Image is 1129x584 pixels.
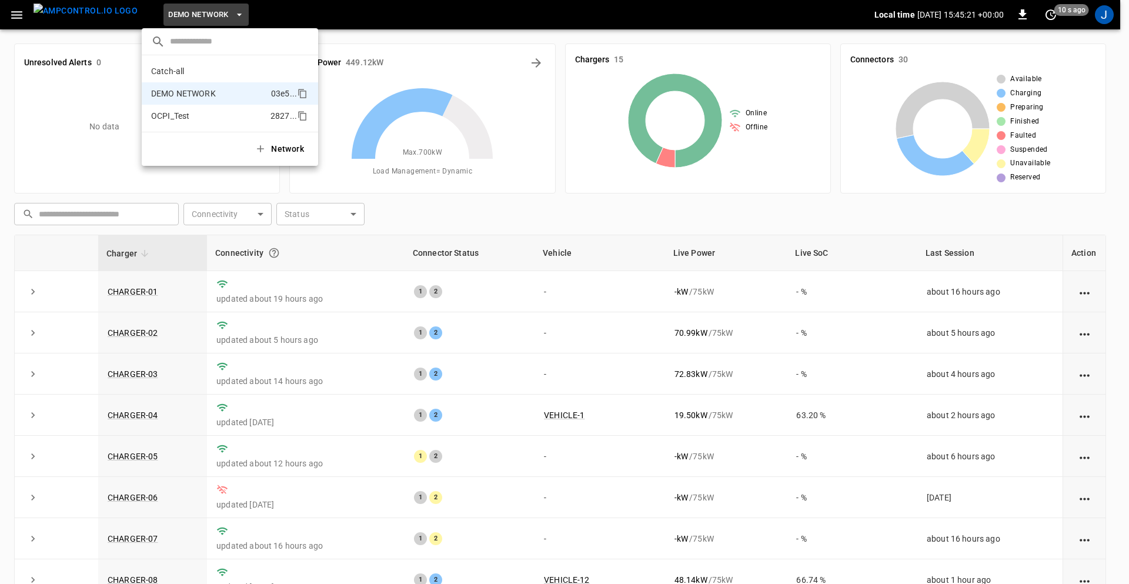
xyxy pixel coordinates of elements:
[248,137,313,161] button: Network
[151,88,266,99] p: DEMO NETWORK
[151,65,266,77] p: Catch-all
[151,110,266,122] p: OCPI_Test
[296,109,309,123] div: copy
[296,86,309,101] div: copy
